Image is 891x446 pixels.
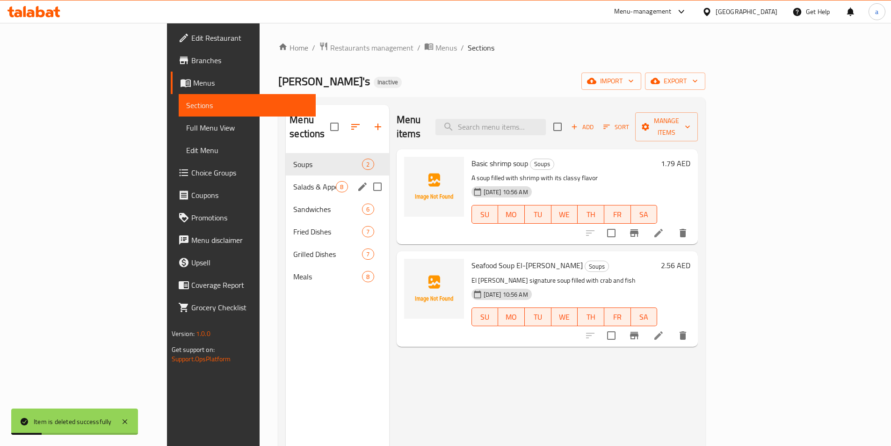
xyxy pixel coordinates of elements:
button: export [645,73,705,90]
span: Menu disclaimer [191,234,308,246]
button: TU [525,205,551,224]
div: Salads & Appetizers8edit [286,175,389,198]
span: [DATE] 10:56 AM [480,290,532,299]
h6: 1.79 AED [661,157,690,170]
div: Inactive [374,77,402,88]
span: Upsell [191,257,308,268]
button: Add section [367,116,389,138]
a: Upsell [171,251,316,274]
div: items [362,271,374,282]
a: Menu disclaimer [171,229,316,251]
span: MO [502,310,521,324]
span: FR [608,208,627,221]
button: Sort [601,120,631,134]
span: export [652,75,698,87]
button: Add [567,120,597,134]
a: Promotions [171,206,316,229]
h2: Menu items [397,113,425,141]
span: Branches [191,55,308,66]
button: import [581,73,641,90]
div: Meals [293,271,362,282]
div: items [362,204,374,215]
span: Edit Menu [186,145,308,156]
a: Support.OpsPlatform [172,353,231,365]
span: 7 [362,250,373,259]
a: Edit menu item [653,227,664,239]
div: Soups [530,159,554,170]
span: Coverage Report [191,279,308,291]
div: Item is deleted successfully [34,417,112,427]
a: Menus [171,72,316,94]
span: Edit Restaurant [191,32,308,44]
span: Sandwiches [293,204,362,215]
a: Full Menu View [179,117,316,139]
span: Add item [567,120,597,134]
span: 7 [362,227,373,236]
span: Sort items [597,120,635,134]
div: Soups [585,261,609,272]
div: Soups2 [286,153,389,175]
h6: 2.56 AED [661,259,690,272]
a: Grocery Checklist [171,296,316,319]
span: Seafood Soup El-[PERSON_NAME] [471,258,583,272]
span: SU [476,208,495,221]
span: 1.0.0 [196,328,210,340]
span: TU [529,310,548,324]
img: Basic shrimp soup [404,157,464,217]
span: Coupons [191,190,308,201]
span: Select to update [601,223,621,243]
a: Choice Groups [171,161,316,184]
span: Choice Groups [191,167,308,178]
button: TH [578,307,604,326]
div: Grilled Dishes7 [286,243,389,265]
a: Menus [424,42,457,54]
div: Menu-management [614,6,672,17]
span: Add [570,122,595,132]
span: Grilled Dishes [293,249,362,260]
span: Select all sections [325,117,344,137]
li: / [461,42,464,53]
div: [GEOGRAPHIC_DATA] [716,7,777,17]
div: Sandwiches6 [286,198,389,220]
span: Sort [603,122,629,132]
span: TU [529,208,548,221]
button: WE [551,205,578,224]
li: / [417,42,420,53]
button: Manage items [635,112,698,141]
span: WE [555,310,574,324]
button: TU [525,307,551,326]
span: [PERSON_NAME]'s [278,71,370,92]
button: MO [498,307,525,326]
button: FR [604,307,631,326]
a: Edit Restaurant [171,27,316,49]
a: Edit menu item [653,330,664,341]
span: 2 [362,160,373,169]
span: SA [635,310,654,324]
span: Sort sections [344,116,367,138]
div: Meals8 [286,265,389,288]
div: Fried Dishes7 [286,220,389,243]
span: Soups [530,159,554,169]
input: search [435,119,546,135]
span: Sections [186,100,308,111]
span: SU [476,310,495,324]
a: Branches [171,49,316,72]
span: import [589,75,634,87]
a: Coupons [171,184,316,206]
button: delete [672,222,694,244]
span: Get support on: [172,344,215,356]
span: Soups [293,159,362,170]
span: Sections [468,42,494,53]
span: Salads & Appetizers [293,181,336,192]
span: Soups [585,261,608,272]
span: Inactive [374,78,402,86]
span: WE [555,208,574,221]
p: El [PERSON_NAME] signature soup filled with crab and fish [471,275,658,286]
span: Manage items [643,115,690,139]
span: 6 [362,205,373,214]
button: SA [631,205,658,224]
a: Edit Menu [179,139,316,161]
nav: breadcrumb [278,42,705,54]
